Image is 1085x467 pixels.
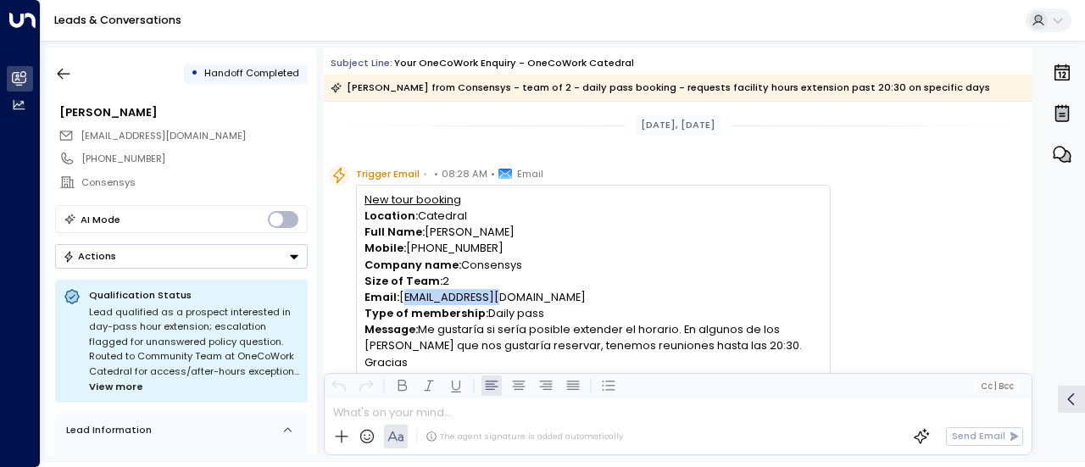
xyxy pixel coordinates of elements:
[364,208,418,223] b: Location:
[54,13,181,27] a: Leads & Conversations
[55,244,308,269] div: Button group with a nested menu
[356,165,420,182] span: Trigger Email
[491,165,495,182] span: •
[426,431,623,442] div: The agent signature is added automatically
[331,56,392,69] span: Subject Line:
[636,115,721,135] div: [DATE], [DATE]
[356,375,376,396] button: Redo
[55,244,308,269] button: Actions
[364,258,461,272] b: Company name:
[191,61,198,86] div: •
[61,423,152,437] div: Lead Information
[394,56,634,70] div: Your OneCoWork Enquiry - OneCoWork Catedral
[364,322,418,336] b: Message:
[364,305,821,321] p: Daily pass
[364,289,821,305] p: [EMAIL_ADDRESS][DOMAIN_NAME]
[81,152,307,166] div: [PHONE_NUMBER]
[423,165,427,182] span: •
[364,321,821,370] p: Me gustaría si sería posible extender el horario. En algunos de los [PERSON_NAME] que nos gustarí...
[517,165,543,182] span: Email
[994,381,997,391] span: |
[81,175,307,190] div: Consensys
[364,208,821,224] p: Catedral
[364,225,425,239] b: Full Name:
[434,165,438,182] span: •
[59,104,307,120] div: [PERSON_NAME]
[364,224,821,240] p: [PERSON_NAME]
[81,211,120,228] div: AI Mode
[364,273,821,289] p: 2
[81,129,246,143] span: raulvelaz@pm.me
[442,165,487,182] span: 08:28 AM
[364,290,399,304] b: Email:
[364,241,406,255] b: Mobile:
[364,240,821,256] p: [PHONE_NUMBER]
[89,380,143,395] span: View more
[89,451,302,465] label: SMS Consent
[364,257,821,273] p: Consensys
[81,129,246,142] span: [EMAIL_ADDRESS][DOMAIN_NAME]
[63,250,116,262] div: Actions
[975,380,1019,392] button: Cc|Bcc
[364,306,488,320] b: Type of membership:
[981,381,1014,391] span: Cc Bcc
[89,288,299,302] p: Qualification Status
[331,79,990,96] div: [PERSON_NAME] from Consensys - team of 2 - daily pass booking - requests facility hours extension...
[329,375,349,396] button: Undo
[364,274,442,288] b: Size of Team:
[204,66,299,80] span: Handoff Completed
[364,192,821,208] h4: New tour booking
[89,305,299,395] div: Lead qualified as a prospect interested in day-pass hour extension; escalation flagged for unansw...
